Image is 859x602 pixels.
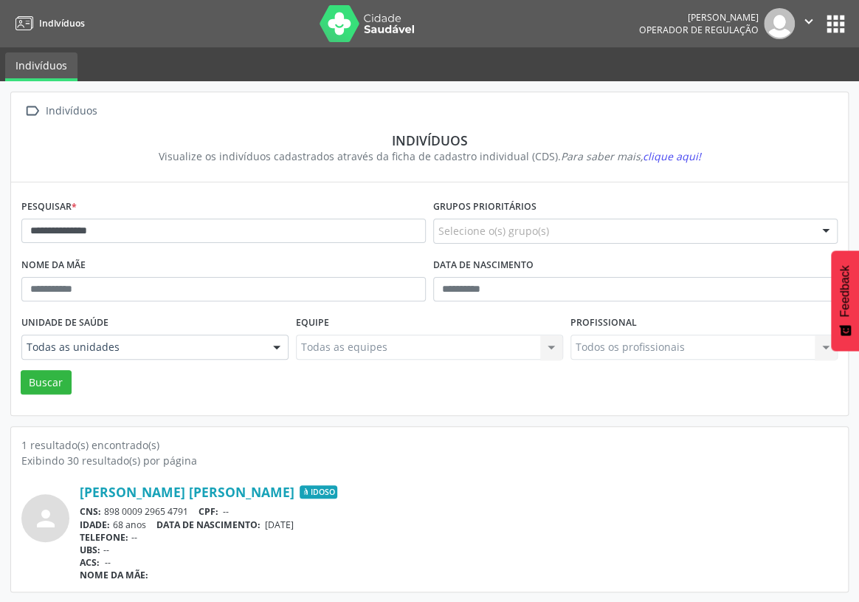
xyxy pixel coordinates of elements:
[300,485,337,499] span: Idoso
[265,519,294,531] span: [DATE]
[831,250,859,351] button: Feedback - Mostrar pesquisa
[80,531,128,544] span: TELEFONE:
[5,52,77,81] a: Indivíduos
[32,132,827,148] div: Indivíduos
[823,11,849,37] button: apps
[43,100,100,122] div: Indivíduos
[21,437,838,453] div: 1 resultado(s) encontrado(s)
[561,149,701,163] i: Para saber mais,
[39,17,85,30] span: Indivíduos
[80,569,148,581] span: NOME DA MÃE:
[764,8,795,39] img: img
[80,505,838,518] div: 898 0009 2965 4791
[21,370,72,395] button: Buscar
[223,505,229,518] span: --
[80,505,101,518] span: CNS:
[639,24,759,36] span: Operador de regulação
[21,196,77,219] label: Pesquisar
[21,100,43,122] i: 
[105,556,111,569] span: --
[156,519,261,531] span: DATA DE NASCIMENTO:
[643,149,701,163] span: clique aqui!
[21,453,838,468] div: Exibindo 30 resultado(s) por página
[801,13,817,30] i: 
[21,100,100,122] a:  Indivíduos
[199,505,218,518] span: CPF:
[570,312,637,335] label: Profissional
[80,544,100,556] span: UBS:
[433,254,534,277] label: Data de nascimento
[80,544,838,556] div: --
[80,531,838,544] div: --
[438,223,549,239] span: Selecione o(s) grupo(s)
[838,265,852,317] span: Feedback
[21,254,86,277] label: Nome da mãe
[21,312,108,335] label: Unidade de saúde
[795,8,823,39] button: 
[32,148,827,164] div: Visualize os indivíduos cadastrados através da ficha de cadastro individual (CDS).
[32,505,59,532] i: person
[10,11,85,35] a: Indivíduos
[296,312,329,335] label: Equipe
[80,556,100,569] span: ACS:
[27,340,258,355] span: Todas as unidades
[80,519,110,531] span: IDADE:
[80,519,838,531] div: 68 anos
[80,484,294,500] a: [PERSON_NAME] [PERSON_NAME]
[639,11,759,24] div: [PERSON_NAME]
[433,196,537,219] label: Grupos prioritários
